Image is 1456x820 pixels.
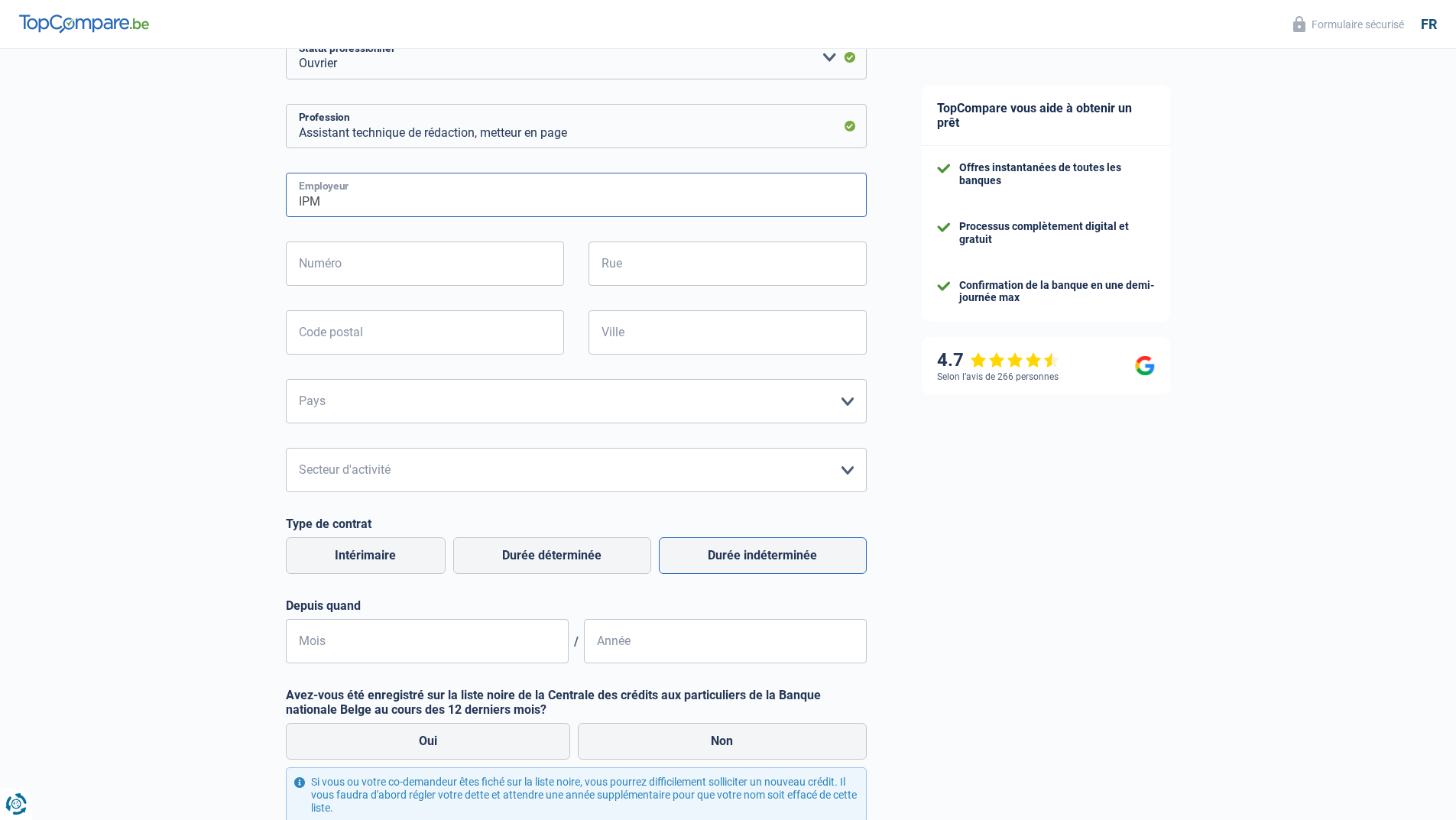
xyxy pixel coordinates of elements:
[286,619,569,663] input: MM
[578,723,867,760] label: Non
[286,517,867,531] label: Type de contrat
[453,537,651,574] label: Durée déterminée
[286,688,867,717] label: Avez-vous été enregistré sur la liste noire de la Centrale des crédits aux particuliers de la Ban...
[286,723,571,760] label: Oui
[286,537,446,574] label: Intérimaire
[4,598,5,599] img: Advertisement
[1421,16,1437,33] div: fr
[959,279,1155,305] div: Confirmation de la banque en une demi-journée max
[922,86,1170,146] div: TopCompare vous aide à obtenir un prêt
[959,161,1155,187] div: Offres instantanées de toutes les banques
[937,349,1060,371] div: 4.7
[584,619,867,663] input: AAAA
[19,15,149,33] img: TopCompare Logo
[569,634,584,649] span: /
[937,371,1059,382] div: Selon l’avis de 266 personnes
[959,220,1155,246] div: Processus complètement digital et gratuit
[286,598,867,613] label: Depuis quand
[1284,11,1413,37] button: Formulaire sécurisé
[659,537,867,574] label: Durée indéterminée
